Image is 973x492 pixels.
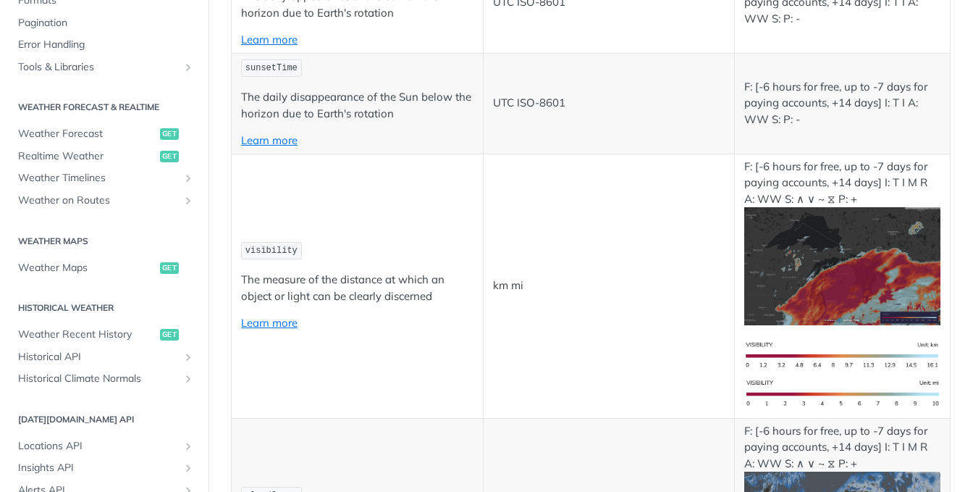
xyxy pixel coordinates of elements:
span: Locations API [18,439,179,454]
span: Expand image [744,258,940,272]
span: get [160,128,179,140]
p: The measure of the distance at which an object or light can be clearly discerned [241,272,473,304]
button: Show subpages for Locations API [182,441,194,452]
a: Learn more [241,133,298,147]
span: Insights API [18,461,179,475]
a: Learn more [241,33,298,46]
a: Tools & LibrariesShow subpages for Tools & Libraries [11,57,198,78]
span: Historical Climate Normals [18,372,179,386]
p: km mi [493,278,725,294]
button: Show subpages for Historical API [182,351,194,363]
p: UTC ISO-8601 [493,95,725,112]
a: Weather Recent Historyget [11,324,198,346]
p: F: [-6 hours for free, up to -7 days for paying accounts, +14 days] I: T I M R A: WW S: ∧ ∨ ~ ⧖ P: + [744,159,940,325]
a: Historical Climate NormalsShow subpages for Historical Climate Normals [11,368,198,390]
span: sunsetTime [245,63,298,73]
span: Pagination [18,16,194,30]
span: get [160,262,179,274]
span: Weather Maps [18,261,156,275]
button: Show subpages for Weather Timelines [182,172,194,184]
span: Expand image [744,347,940,361]
button: Show subpages for Historical Climate Normals [182,373,194,385]
span: visibility [245,246,298,256]
a: Locations APIShow subpages for Locations API [11,435,198,457]
span: Tools & Libraries [18,60,179,75]
a: Weather Mapsget [11,257,198,279]
span: get [160,329,179,341]
span: Error Handling [18,38,194,52]
a: Weather Forecastget [11,123,198,145]
a: Realtime Weatherget [11,146,198,167]
span: get [160,151,179,162]
p: F: [-6 hours for free, up to -7 days for paying accounts, +14 days] I: T I A: WW S: P: - [744,79,940,128]
span: Weather Timelines [18,171,179,185]
a: Pagination [11,12,198,34]
h2: Historical Weather [11,301,198,314]
button: Show subpages for Weather on Routes [182,195,194,207]
a: Learn more [241,316,298,330]
span: Expand image [744,386,940,400]
h2: Weather Maps [11,235,198,248]
span: Weather Forecast [18,127,156,141]
a: Error Handling [11,34,198,56]
span: Realtime Weather [18,149,156,164]
a: Weather TimelinesShow subpages for Weather Timelines [11,167,198,189]
p: The daily disappearance of the Sun below the horizon due to Earth's rotation [241,89,473,122]
button: Show subpages for Insights API [182,462,194,474]
a: Weather on RoutesShow subpages for Weather on Routes [11,190,198,212]
span: Historical API [18,350,179,364]
h2: Weather Forecast & realtime [11,101,198,114]
h2: [DATE][DOMAIN_NAME] API [11,413,198,426]
button: Show subpages for Tools & Libraries [182,62,194,73]
span: Weather on Routes [18,193,179,208]
span: Weather Recent History [18,328,156,342]
a: Historical APIShow subpages for Historical API [11,346,198,368]
a: Insights APIShow subpages for Insights API [11,457,198,479]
